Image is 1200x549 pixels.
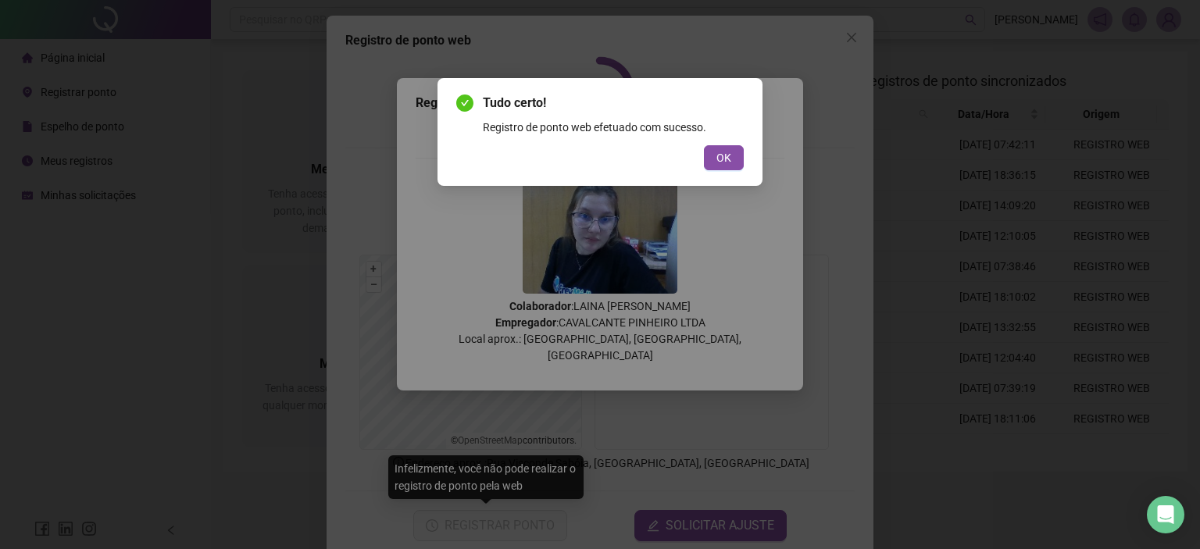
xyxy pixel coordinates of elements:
[1147,496,1184,533] div: Open Intercom Messenger
[483,94,744,112] span: Tudo certo!
[456,94,473,112] span: check-circle
[483,119,744,136] div: Registro de ponto web efetuado com sucesso.
[716,149,731,166] span: OK
[704,145,744,170] button: OK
